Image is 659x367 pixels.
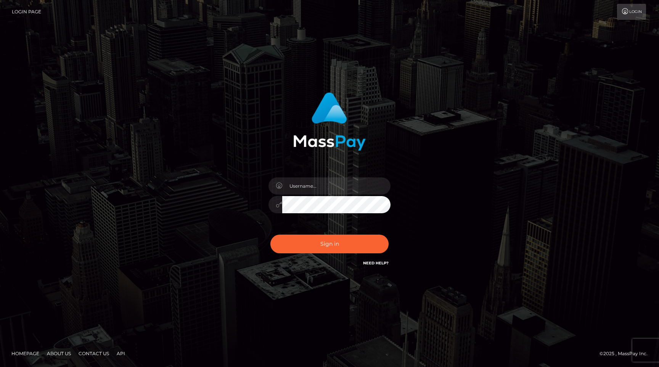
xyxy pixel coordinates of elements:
[270,235,389,253] button: Sign in
[617,4,646,20] a: Login
[12,4,41,20] a: Login Page
[600,349,653,358] div: © 2025 , MassPay Inc.
[114,348,128,359] a: API
[8,348,42,359] a: Homepage
[293,92,366,151] img: MassPay Login
[76,348,112,359] a: Contact Us
[44,348,74,359] a: About Us
[282,177,391,195] input: Username...
[363,261,389,266] a: Need Help?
